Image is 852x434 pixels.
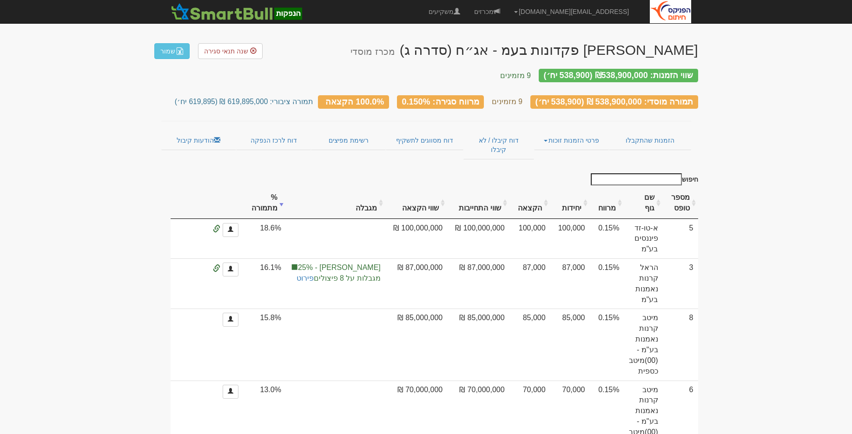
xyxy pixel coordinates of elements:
small: 9 מזמינים [500,72,531,79]
small: מכרז מוסדי [350,46,395,57]
label: חיפוש [588,173,698,185]
a: פרטי הזמנות זוכות [534,131,609,150]
td: 15.8% [243,309,286,380]
th: הקצאה: activate to sort column ascending [509,188,550,219]
div: גלעד פקדונות בעמ - אג״ח (סדרה ג) - הנפקה לציבור [350,42,698,58]
a: פירוט [297,274,314,282]
span: שנה תנאי סגירה [204,47,248,55]
a: דוח מסווגים לתשקיף [386,131,463,150]
small: תמורה ציבורי: 619,895,000 ₪ (619,895 יח׳) [175,98,313,105]
div: שווי הזמנות: ₪538,900,000 (538,900 יח׳) [539,69,698,82]
td: 0.15% [590,258,624,309]
th: שווי הקצאה: activate to sort column ascending [385,188,447,219]
th: מרווח : activate to sort column ascending [590,188,624,219]
small: 9 מזמינים [492,98,522,105]
img: excel-file-white.png [176,47,184,55]
td: א-טו-זד פיננסים בע"מ [624,219,663,259]
img: SmartBull Logo [168,2,305,21]
td: 85,000 [509,309,550,380]
td: 18.6% [243,219,286,259]
a: הזמנות שהתקבלו [609,131,691,150]
td: 8 [663,309,698,380]
a: רשימת מפיצים [311,131,385,150]
a: שנה תנאי סגירה [198,43,263,59]
div: תמורה מוסדי: 538,900,000 ₪ (538,900 יח׳) [530,95,698,109]
td: 87,000 [509,258,550,309]
td: מיטב קרנות נאמנות בע"מ - (00)מיטב כספית [624,309,663,380]
td: 100,000 [550,219,590,259]
a: הודעות קיבול [161,131,236,150]
td: 85,000 [550,309,590,380]
td: 85,000,000 ₪ [447,309,509,380]
span: [PERSON_NAME] - 25% [291,263,381,273]
span: מגבלות על 8 פיצולים [291,273,381,284]
th: יחידות: activate to sort column ascending [550,188,590,219]
td: הקצאה בפועל לקבוצת סמארטבול 25%, לתשומת ליבך: עדכון המגבלות ישנה את אפשרויות ההקצאה הסופיות. [286,258,385,309]
td: 85,000,000 ₪ [385,309,447,380]
td: 16.1% [243,258,286,309]
td: 0.15% [590,219,624,259]
td: 87,000,000 ₪ [447,258,509,309]
td: 87,000,000 ₪ [385,258,447,309]
a: דוח לרכז הנפקה [236,131,311,150]
a: שמור [154,43,190,59]
div: מרווח סגירה: 0.150% [397,95,484,109]
td: 3 [663,258,698,309]
td: 100,000 [509,219,550,259]
th: מגבלה: activate to sort column ascending [286,188,385,219]
input: חיפוש [591,173,682,185]
td: 87,000 [550,258,590,309]
td: הראל קרנות נאמנות בע"מ [624,258,663,309]
td: 100,000,000 ₪ [385,219,447,259]
th: % מתמורה: activate to sort column ascending [243,188,286,219]
th: מספר טופס: activate to sort column ascending [663,188,698,219]
td: 5 [663,219,698,259]
a: דוח קיבלו / לא קיבלו [463,131,534,159]
th: שווי התחייבות: activate to sort column ascending [447,188,509,219]
td: 0.15% [590,309,624,380]
th: שם גוף : activate to sort column ascending [624,188,663,219]
td: 100,000,000 ₪ [447,219,509,259]
span: 100.0% הקצאה [325,97,384,106]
